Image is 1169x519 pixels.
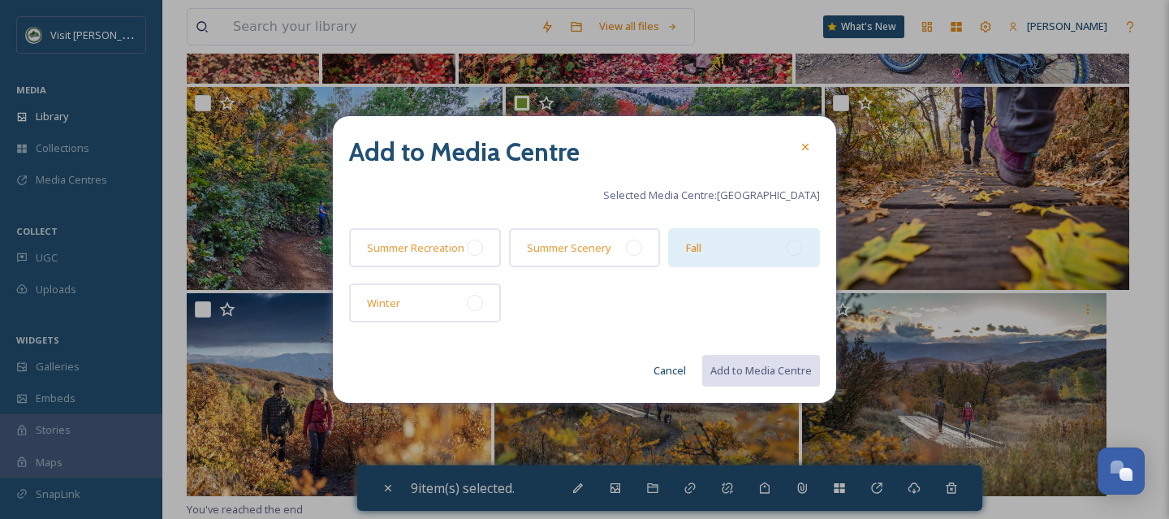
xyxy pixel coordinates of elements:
[702,355,820,387] button: Add to Media Centre
[527,240,611,255] span: Summer Scenery
[603,188,820,203] span: Selected Media Centre: [GEOGRAPHIC_DATA]
[367,240,464,255] span: Summer Recreation
[645,355,694,387] button: Cancel
[686,240,701,255] span: Fall
[349,132,580,171] h2: Add to Media Centre
[367,296,400,310] span: Winter
[1098,448,1145,495] button: Open Chat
